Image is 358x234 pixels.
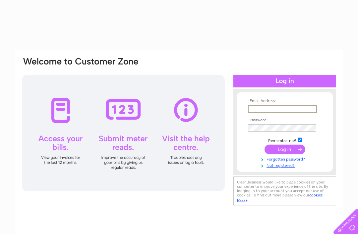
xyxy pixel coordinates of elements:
[237,193,323,202] a: cookies policy
[246,118,323,123] th: Password:
[233,176,336,205] div: Clear Business would like to place cookies on your computer to improve your experience of the sit...
[248,162,323,168] a: Not registered?
[246,137,323,143] td: Remember me?
[248,156,323,162] a: Forgotten password?
[246,99,323,103] th: Email Address:
[265,145,305,154] input: Submit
